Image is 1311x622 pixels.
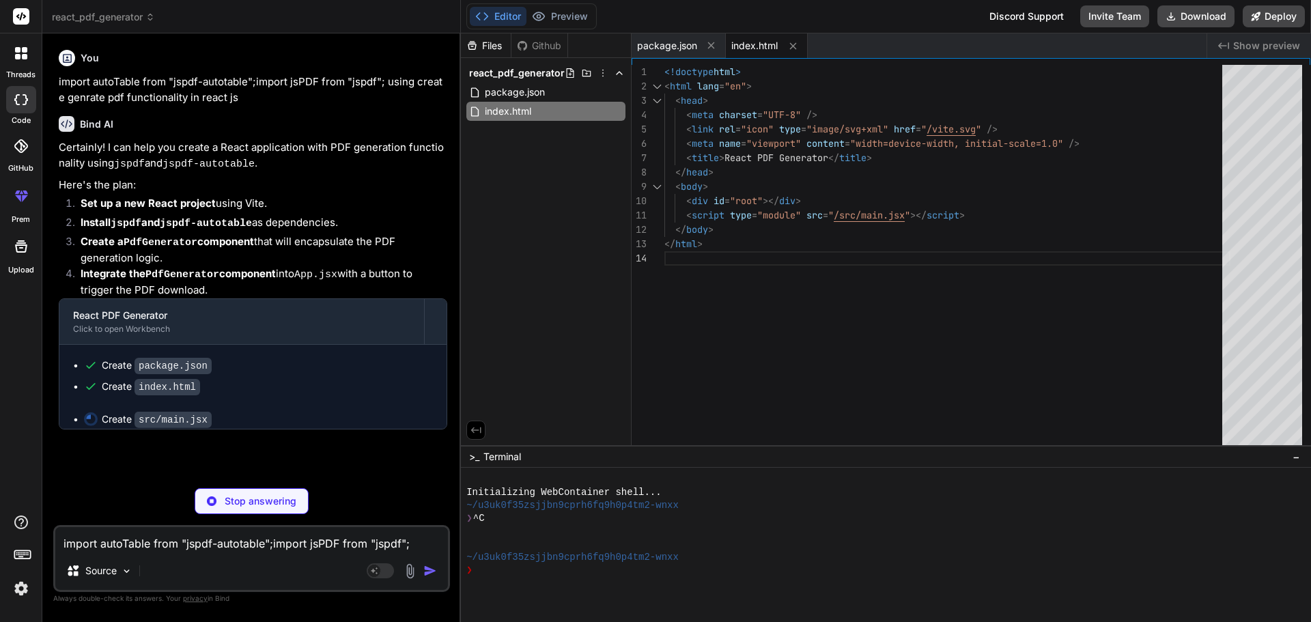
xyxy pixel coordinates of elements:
[632,223,647,237] div: 12
[828,209,834,221] span: "
[114,158,145,170] code: jspdf
[1157,5,1235,27] button: Download
[839,152,866,164] span: title
[160,218,252,229] code: jspdf-autotable
[741,123,774,135] span: "icon"
[741,137,746,150] span: =
[648,94,666,108] div: Click to collapse the range.
[719,137,741,150] span: name
[632,79,647,94] div: 2
[703,94,708,107] span: >
[466,551,679,564] span: ~/u3uk0f35zsjjbn9cprh6fq9h0p4tm2-wnxx
[81,267,276,280] strong: Integrate the component
[692,195,708,207] span: div
[6,69,36,81] label: threads
[632,180,647,194] div: 9
[81,197,216,210] strong: Set up a new React project
[632,108,647,122] div: 4
[664,238,675,250] span: </
[731,39,778,53] span: index.html
[976,123,981,135] span: "
[735,123,741,135] span: =
[85,564,117,578] p: Source
[692,137,714,150] span: meta
[102,412,212,426] div: Create
[294,269,337,281] code: App.jsx
[719,123,735,135] span: rel
[686,109,692,121] span: <
[724,195,730,207] span: =
[648,180,666,194] div: Click to collapse the range.
[735,66,741,78] span: >
[225,494,296,508] p: Stop answering
[697,238,703,250] span: >
[806,137,845,150] span: content
[823,209,828,221] span: =
[8,264,34,276] label: Upload
[686,166,708,178] span: head
[724,152,828,164] span: React PDF Generator
[763,195,779,207] span: ></
[850,137,1063,150] span: "width=device-width, initial-scale=1.0"
[163,158,255,170] code: jspdf-autotable
[686,209,692,221] span: <
[675,180,681,193] span: <
[135,379,200,395] code: index.html
[675,94,681,107] span: <
[845,137,850,150] span: =
[469,66,565,80] span: react_pdf_generator
[730,209,752,221] span: type
[746,137,801,150] span: "viewport"
[470,7,526,26] button: Editor
[648,79,666,94] div: Click to collapse the range.
[670,80,692,92] span: html
[866,152,872,164] span: >
[80,117,113,131] h6: Bind AI
[53,592,450,605] p: Always double-check its answers. Your in Bind
[483,103,533,119] span: index.html
[402,563,418,579] img: attachment
[135,411,212,427] code: src/main.jsx
[981,5,1072,27] div: Discord Support
[763,109,801,121] span: "UTF-8"
[73,309,410,322] div: React PDF Generator
[632,94,647,108] div: 3
[894,123,916,135] span: href
[806,209,823,221] span: src
[469,450,479,464] span: >_
[927,209,959,221] span: script
[483,450,521,464] span: Terminal
[686,152,692,164] span: <
[927,123,976,135] span: /vite.svg
[692,209,724,221] span: script
[10,577,33,600] img: settings
[135,358,212,374] code: package.json
[526,7,593,26] button: Preview
[730,195,763,207] span: "root"
[719,109,757,121] span: charset
[111,218,141,229] code: jspdf
[12,115,31,126] label: code
[12,214,30,225] label: prem
[801,123,806,135] span: =
[681,180,703,193] span: body
[806,109,817,121] span: />
[1080,5,1149,27] button: Invite Team
[746,80,752,92] span: >
[466,499,679,512] span: ~/u3uk0f35zsjjbn9cprh6fq9h0p4tm2-wnxx
[473,512,485,525] span: ^C
[708,166,714,178] span: >
[632,137,647,151] div: 6
[183,594,208,602] span: privacy
[664,66,714,78] span: <!doctype
[121,565,132,577] img: Pick Models
[828,152,839,164] span: </
[466,486,662,499] span: Initializing WebContainer shell...
[795,195,801,207] span: >
[916,123,921,135] span: =
[675,223,686,236] span: </
[757,109,763,121] span: =
[724,80,746,92] span: "en"
[1233,39,1300,53] span: Show preview
[987,123,998,135] span: />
